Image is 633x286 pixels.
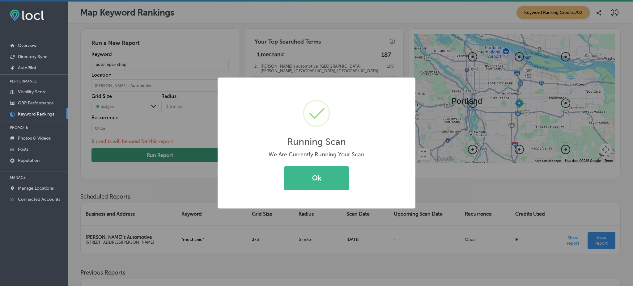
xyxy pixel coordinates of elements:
[18,100,54,106] p: GBP Performance
[18,43,36,48] p: Overview
[18,89,47,95] p: Visibility Score
[18,147,28,152] p: Posts
[287,136,346,147] h2: Running Scan
[18,158,40,163] p: Reputation
[18,54,47,59] p: Directory Sync
[234,151,399,158] div: We Are Currently Running Your Scan
[18,111,54,117] p: Keyword Rankings
[18,136,51,141] p: Photos & Videos
[18,186,54,191] p: Manage Locations
[10,10,44,21] img: fda3e92497d09a02dc62c9cd864e3231.png
[18,65,36,70] p: AutoPilot
[18,197,60,202] p: Connected Accounts
[284,166,349,190] button: Ok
